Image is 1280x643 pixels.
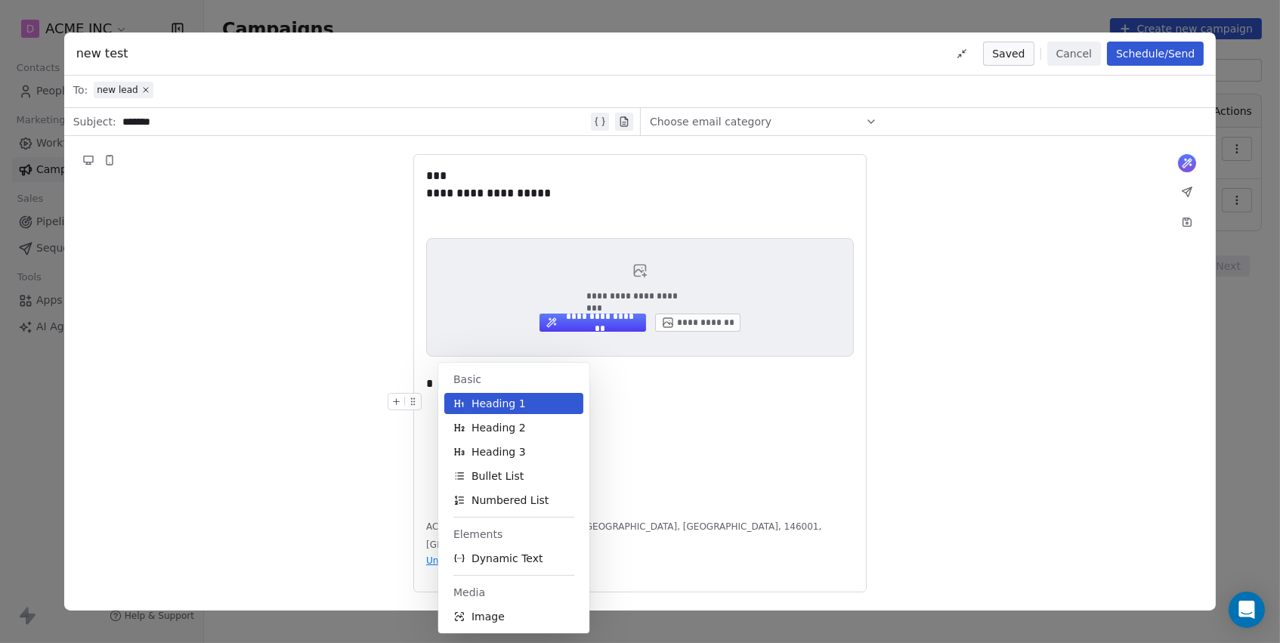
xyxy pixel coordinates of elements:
span: new test [76,45,128,63]
button: Schedule/Send [1107,42,1204,66]
button: Heading 2 [444,417,583,438]
span: Media [453,585,574,600]
span: Subject: [73,114,116,134]
button: Heading 3 [444,441,583,462]
button: Bullet List [444,465,583,487]
button: Numbered List [444,490,583,511]
span: Heading 3 [471,444,526,459]
span: Heading 2 [471,420,526,435]
button: Image [444,606,583,627]
span: Dynamic Text [471,551,543,566]
span: Heading 1 [471,396,526,411]
div: Open Intercom Messenger [1229,592,1265,628]
span: Basic [453,372,574,387]
button: Saved [983,42,1034,66]
button: Heading 1 [444,393,583,414]
span: Choose email category [650,114,771,129]
span: To: [73,82,88,97]
span: Image [471,609,505,624]
span: new lead [97,84,138,96]
span: Elements [453,527,574,542]
span: Bullet List [471,468,524,484]
button: Cancel [1047,42,1101,66]
button: Dynamic Text [444,548,583,569]
span: Numbered List [471,493,549,508]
